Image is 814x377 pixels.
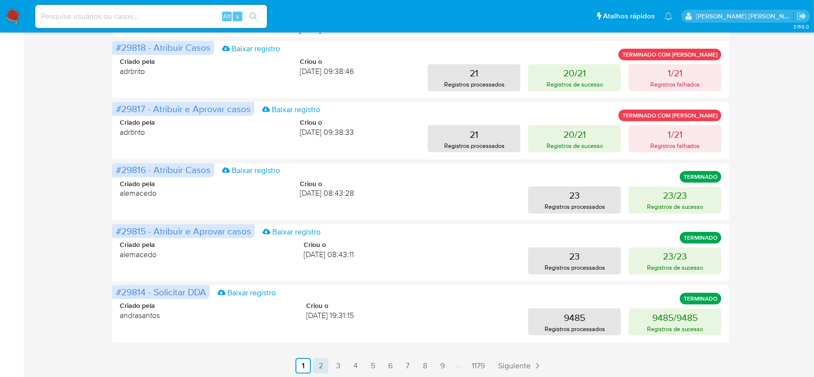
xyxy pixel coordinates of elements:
button: search-icon [243,10,263,23]
span: 3.156.0 [793,23,809,30]
a: Notificações [664,12,673,20]
a: Sair [797,11,807,21]
p: andrea.asantos@mercadopago.com.br [696,12,794,21]
span: Alt [223,12,231,21]
span: s [236,12,239,21]
span: Atalhos rápidos [603,11,655,21]
input: Pesquise usuários ou casos... [35,10,267,23]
